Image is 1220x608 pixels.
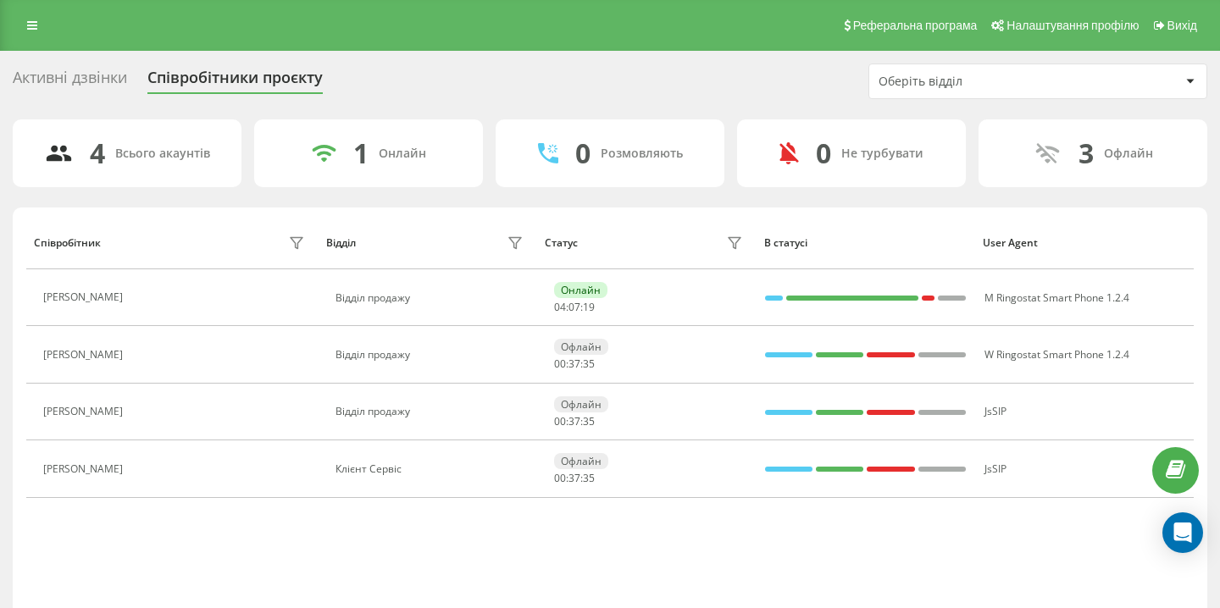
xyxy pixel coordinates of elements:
span: Вихід [1167,19,1197,32]
div: Співробітники проєкту [147,69,323,95]
div: : : [554,358,595,370]
div: Open Intercom Messenger [1162,512,1203,553]
div: Онлайн [554,282,607,298]
div: Відділ продажу [335,349,528,361]
div: Онлайн [379,146,426,161]
span: 35 [583,471,595,485]
span: 37 [568,414,580,428]
div: 0 [575,137,591,169]
span: 07 [568,300,580,314]
div: 1 [353,137,369,169]
div: Відділ [326,237,356,249]
div: 3 [1079,137,1094,169]
span: M Ringostat Smart Phone 1.2.4 [984,290,1129,305]
div: User Agent [983,237,1186,249]
span: JsSIP [984,404,1006,418]
div: [PERSON_NAME] [43,406,127,417]
span: 35 [583,357,595,371]
div: : : [554,301,595,313]
span: 00 [554,471,566,485]
div: 0 [816,137,831,169]
span: 37 [568,357,580,371]
span: W Ringostat Smart Phone 1.2.4 [984,347,1129,362]
span: JsSIP [984,462,1006,476]
div: : : [554,473,595,484]
div: Всього акаунтів [115,146,210,161]
span: 37 [568,471,580,485]
span: Налаштування профілю [1006,19,1139,32]
span: 04 [554,300,566,314]
div: Офлайн [554,396,608,412]
div: [PERSON_NAME] [43,349,127,361]
div: Не турбувати [841,146,923,161]
span: 35 [583,414,595,428]
div: Офлайн [554,339,608,355]
div: Клієнт Сервіс [335,463,528,475]
div: Статус [545,237,578,249]
div: Співробітник [34,237,101,249]
div: В статусі [764,237,968,249]
div: : : [554,416,595,428]
div: 4 [90,137,105,169]
div: Відділ продажу [335,292,528,304]
div: Офлайн [1104,146,1153,161]
div: Оберіть відділ [879,75,1081,89]
span: 00 [554,357,566,371]
div: Відділ продажу [335,406,528,417]
div: [PERSON_NAME] [43,463,127,475]
span: 00 [554,414,566,428]
div: Активні дзвінки [13,69,127,95]
span: 19 [583,300,595,314]
div: Розмовляють [601,146,683,161]
div: [PERSON_NAME] [43,291,127,303]
div: Офлайн [554,453,608,469]
span: Реферальна програма [853,19,978,32]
